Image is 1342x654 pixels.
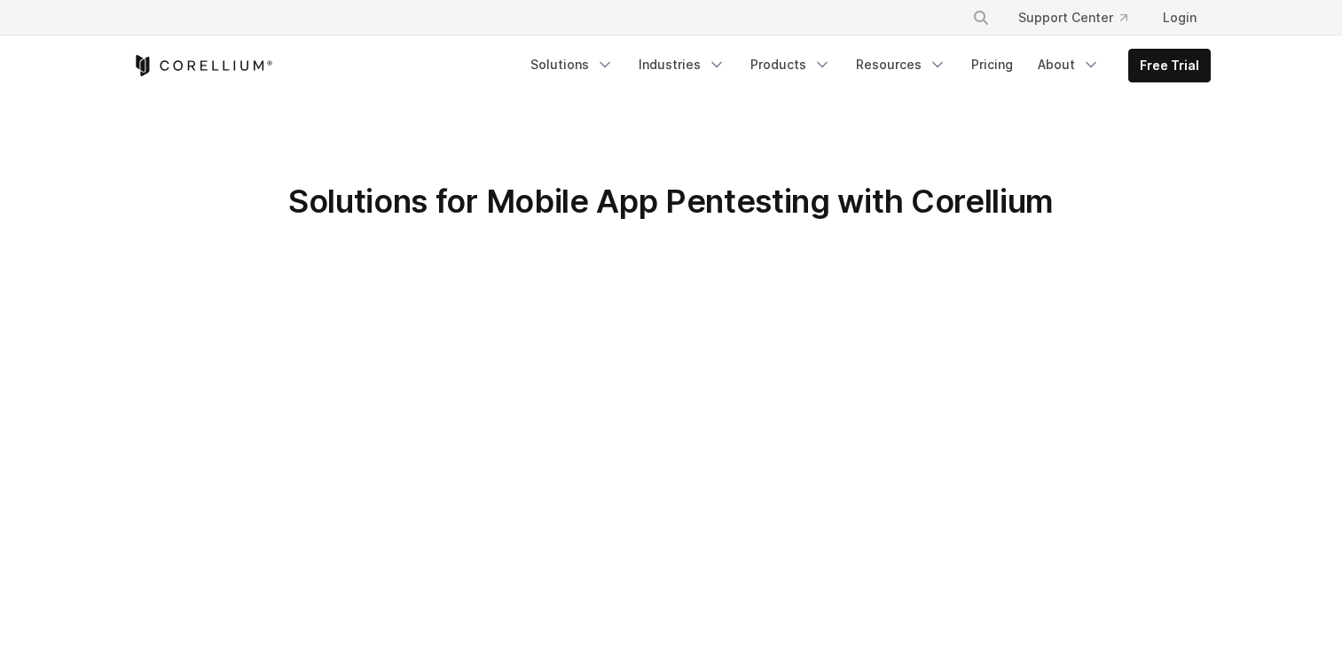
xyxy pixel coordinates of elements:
a: Corellium Home [132,55,273,76]
a: Free Trial [1129,50,1210,82]
a: Pricing [961,49,1024,81]
a: Industries [628,49,736,81]
a: About [1027,49,1110,81]
div: Navigation Menu [951,2,1211,34]
a: Products [740,49,842,81]
a: Support Center [1004,2,1142,34]
a: Resources [845,49,957,81]
a: Solutions [520,49,624,81]
div: Navigation Menu [520,49,1211,82]
button: Search [965,2,997,34]
span: Solutions for Mobile App Pentesting with Corellium [288,182,1054,221]
a: Login [1149,2,1211,34]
